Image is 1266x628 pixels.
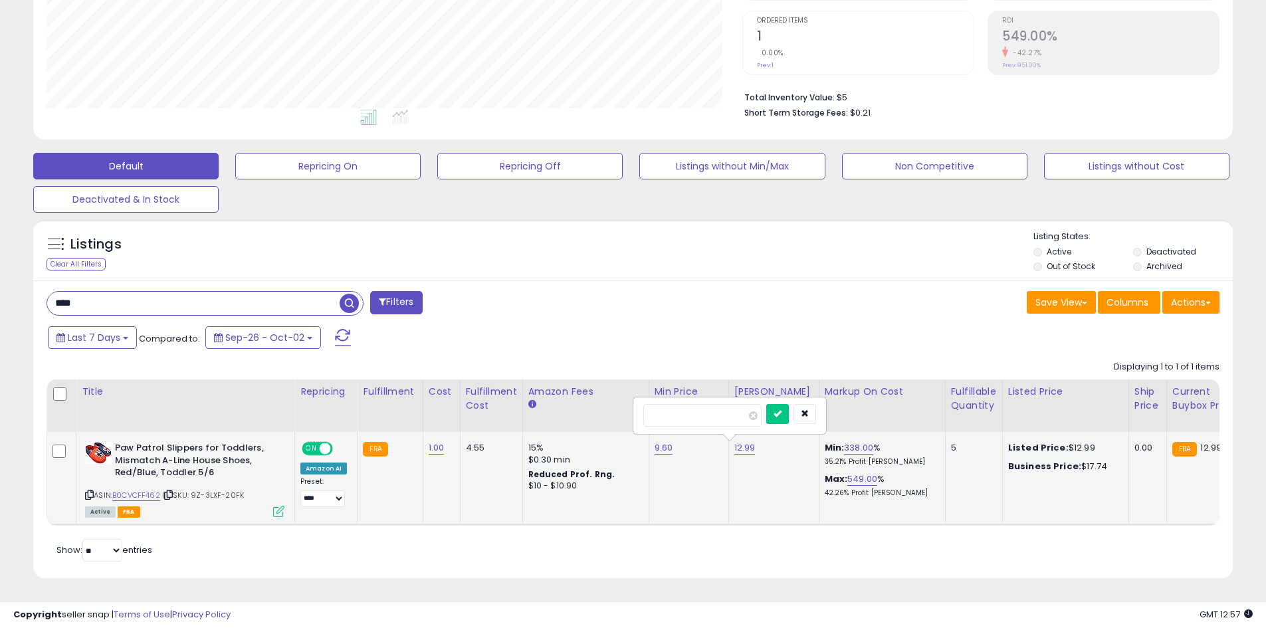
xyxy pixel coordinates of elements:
p: 42.26% Profit [PERSON_NAME] [825,488,935,498]
a: 1.00 [429,441,445,455]
a: 12.99 [734,441,756,455]
a: Terms of Use [114,608,170,621]
h2: 1 [757,29,974,47]
div: Fulfillment Cost [466,385,517,413]
small: FBA [1172,442,1197,457]
div: Preset: [300,477,347,507]
span: Columns [1107,296,1148,309]
div: Amazon AI [300,463,347,474]
a: 9.60 [655,441,673,455]
span: Compared to: [139,332,200,345]
b: Short Term Storage Fees: [744,107,848,118]
label: Deactivated [1146,246,1196,257]
b: Reduced Prof. Rng. [528,469,615,480]
span: All listings currently available for purchase on Amazon [85,506,116,518]
small: FBA [363,442,387,457]
div: Ship Price [1134,385,1161,413]
label: Archived [1146,261,1182,272]
div: Amazon Fees [528,385,643,399]
span: FBA [118,506,140,518]
div: Clear All Filters [47,258,106,270]
small: Prev: 1 [757,61,774,69]
button: Listings without Cost [1044,153,1229,179]
b: Paw Patrol Slippers for Toddlers, Mismatch A-Line House Shoes, Red/Blue, Toddler 5/6 [115,442,276,482]
div: Title [82,385,289,399]
span: ON [303,443,320,455]
div: Fulfillable Quantity [951,385,997,413]
button: Listings without Min/Max [639,153,825,179]
div: $17.74 [1008,461,1118,472]
div: Cost [429,385,455,399]
button: Repricing Off [437,153,623,179]
b: Listed Price: [1008,441,1069,454]
div: $12.99 [1008,442,1118,454]
div: Markup on Cost [825,385,940,399]
small: -42.27% [1008,48,1042,58]
div: ASIN: [85,442,284,516]
span: OFF [331,443,352,455]
div: % [825,442,935,467]
span: | SKU: 9Z-3LXF-20FK [162,490,244,500]
small: 0.00% [757,48,784,58]
div: [PERSON_NAME] [734,385,813,399]
button: Columns [1098,291,1160,314]
strong: Copyright [13,608,62,621]
span: Sep-26 - Oct-02 [225,331,304,344]
div: % [825,473,935,498]
label: Active [1047,246,1071,257]
a: 338.00 [844,441,873,455]
th: The percentage added to the cost of goods (COGS) that forms the calculator for Min & Max prices. [819,379,945,432]
p: 35.21% Profit [PERSON_NAME] [825,457,935,467]
button: Default [33,153,219,179]
div: Current Buybox Price [1172,385,1241,413]
div: 5 [951,442,992,454]
span: 12.99 [1200,441,1221,454]
div: Listed Price [1008,385,1123,399]
div: Repricing [300,385,352,399]
button: Sep-26 - Oct-02 [205,326,321,349]
span: Ordered Items [757,17,974,25]
button: Save View [1027,291,1096,314]
span: 2025-10-10 12:57 GMT [1200,608,1253,621]
h2: 549.00% [1002,29,1219,47]
button: Repricing On [235,153,421,179]
small: Prev: 951.00% [1002,61,1041,69]
span: Show: entries [56,544,152,556]
b: Total Inventory Value: [744,92,835,103]
span: $0.21 [850,106,871,119]
span: Last 7 Days [68,331,120,344]
span: ROI [1002,17,1219,25]
div: 4.55 [466,442,512,454]
b: Min: [825,441,845,454]
button: Actions [1162,291,1219,314]
div: $0.30 min [528,454,639,466]
button: Last 7 Days [48,326,137,349]
a: B0CVCFF462 [112,490,160,501]
button: Non Competitive [842,153,1027,179]
small: Amazon Fees. [528,399,536,411]
div: 15% [528,442,639,454]
div: Fulfillment [363,385,417,399]
b: Business Price: [1008,460,1081,472]
label: Out of Stock [1047,261,1095,272]
h5: Listings [70,235,122,254]
button: Deactivated & In Stock [33,186,219,213]
b: Max: [825,472,848,485]
div: 0.00 [1134,442,1156,454]
li: $5 [744,88,1210,104]
a: Privacy Policy [172,608,231,621]
div: $10 - $10.90 [528,480,639,492]
img: 518YurTQwGL._SL40_.jpg [85,442,112,464]
button: Filters [370,291,422,314]
div: seller snap | | [13,609,231,621]
div: Displaying 1 to 1 of 1 items [1114,361,1219,373]
a: 549.00 [847,472,877,486]
div: Min Price [655,385,723,399]
p: Listing States: [1033,231,1233,243]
